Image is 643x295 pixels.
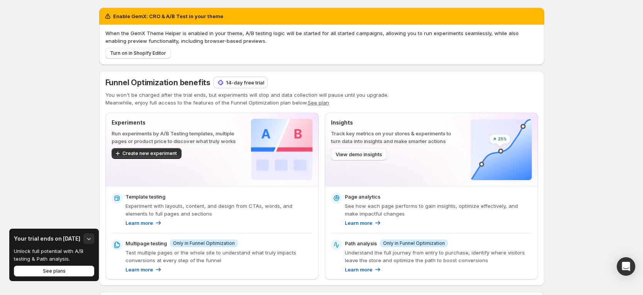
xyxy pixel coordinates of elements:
a: Learn more [126,219,162,227]
p: Run experiments by A/B Testing templates, multiple pages or product price to discover what truly ... [112,130,239,145]
p: Learn more [345,266,372,273]
button: See plans [14,266,94,276]
p: See how each page performs to gain insights, optimize effectively, and make impactful changes [345,202,532,217]
p: Unlock full potential with A/B testing & Path analysis. [14,247,89,263]
h2: Enable GemX: CRO & A/B Test in your theme [113,12,223,20]
img: Insights [470,119,532,180]
span: View demo insights [336,150,382,158]
p: Test multiple pages or the whole site to understand what truly impacts conversions at every step ... [126,249,312,264]
span: Only in Funnel Optimization [383,240,445,246]
span: See plans [43,268,66,274]
p: Experiments [112,119,239,126]
h3: Your trial ends on [DATE] [14,235,80,243]
button: View demo insights [331,148,387,160]
p: Template testing [126,193,165,201]
button: Turn on in Shopify Editor [105,48,171,59]
p: Learn more [126,266,153,273]
div: Open Intercom Messenger [617,257,635,276]
p: Meanwhile, enjoy full access to the features of the Funnel Optimization plan below. [105,99,538,106]
a: Learn more [126,266,162,273]
p: Learn more [345,219,372,227]
a: Learn more [345,219,382,227]
span: Create new experiment [122,150,177,157]
span: Funnel Optimization benefits [105,78,210,87]
p: Understand the full journey from entry to purchase, identify where visitors leave the store and o... [345,249,532,264]
span: Only in Funnel Optimization [173,240,235,246]
p: Learn more [126,219,153,227]
p: You won't be charged after the trial ends, but experiments will stop and data collection will pau... [105,91,538,99]
button: Create new experiment [112,148,182,159]
img: Experiments [251,119,312,180]
p: Path analysis [345,239,377,247]
p: When the GemX Theme Helper is enabled in your theme, A/B testing logic will be started for all st... [105,29,538,45]
button: See plan [308,99,329,106]
p: Track key metrics on your stores & experiments to turn data into insights and make smarter actions [331,130,458,145]
p: Page analytics [345,193,380,201]
p: 14-day free trial [226,79,264,86]
p: Insights [331,119,458,126]
a: Learn more [345,266,382,273]
img: 14-day free trial [217,79,224,86]
span: Turn on in Shopify Editor [110,50,166,56]
p: Multipage testing [126,239,167,247]
p: Experiment with layouts, content, and design from CTAs, words, and elements to full pages and sec... [126,202,312,217]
